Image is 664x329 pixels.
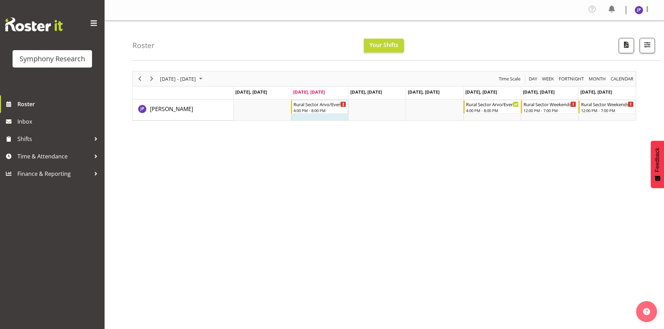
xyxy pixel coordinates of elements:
h4: Roster [132,41,155,49]
span: Fortnight [558,75,585,83]
span: [DATE], [DATE] [350,89,382,95]
div: 12:00 PM - 7:00 PM [524,108,576,113]
span: Week [541,75,555,83]
button: Download a PDF of the roster according to the set date range. [619,38,634,53]
div: Timeline Week of September 2, 2025 [132,71,636,121]
span: [DATE], [DATE] [293,89,325,95]
button: Timeline Day [528,75,539,83]
button: Filter Shifts [640,38,655,53]
div: Judith Partridge"s event - Rural Sector Weekends Begin From Saturday, September 6, 2025 at 12:00:... [521,100,578,113]
div: Symphony Research [20,54,85,64]
div: Judith Partridge"s event - Rural Sector Weekends Begin From Sunday, September 7, 2025 at 12:00:00... [579,100,635,113]
span: calendar [610,75,634,83]
div: 4:00 PM - 8:00 PM [293,108,346,113]
div: Rural Sector Arvo/Evenings [466,101,519,108]
div: 4:00 PM - 8:00 PM [466,108,519,113]
div: Rural Sector Arvo/Evenings [293,101,346,108]
img: help-xxl-2.png [643,308,650,315]
span: [DATE], [DATE] [408,89,440,95]
span: Finance & Reporting [17,169,91,179]
td: Judith Partridge resource [133,100,234,120]
div: Rural Sector Weekends [524,101,576,108]
span: [DATE], [DATE] [523,89,555,95]
span: Day [528,75,538,83]
button: Feedback - Show survey [651,141,664,188]
button: Timeline Month [588,75,607,83]
button: Fortnight [558,75,585,83]
button: Your Shifts [364,39,404,53]
span: [DATE], [DATE] [235,89,267,95]
button: Next [147,75,157,83]
img: Rosterit website logo [5,17,63,31]
span: Inbox [17,116,101,127]
span: [DATE], [DATE] [465,89,497,95]
span: Month [588,75,606,83]
span: [DATE], [DATE] [580,89,612,95]
div: Next [146,71,158,86]
button: September 01 - 07, 2025 [159,75,206,83]
button: Time Scale [498,75,522,83]
span: Your Shifts [369,41,398,49]
span: Roster [17,99,101,109]
span: Time & Attendance [17,151,91,162]
span: Shifts [17,134,91,144]
a: [PERSON_NAME] [150,105,193,113]
div: 12:00 PM - 7:00 PM [581,108,634,113]
button: Timeline Week [541,75,555,83]
button: Month [610,75,635,83]
button: Previous [135,75,145,83]
img: judith-partridge11888.jpg [635,6,643,14]
div: Previous [134,71,146,86]
span: [DATE] - [DATE] [159,75,197,83]
span: Time Scale [498,75,521,83]
span: Feedback [654,148,661,172]
div: Judith Partridge"s event - Rural Sector Arvo/Evenings Begin From Friday, September 5, 2025 at 4:0... [464,100,520,113]
table: Timeline Week of September 2, 2025 [234,100,636,120]
div: Judith Partridge"s event - Rural Sector Arvo/Evenings Begin From Tuesday, September 2, 2025 at 4:... [291,100,348,113]
div: Rural Sector Weekends [581,101,634,108]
